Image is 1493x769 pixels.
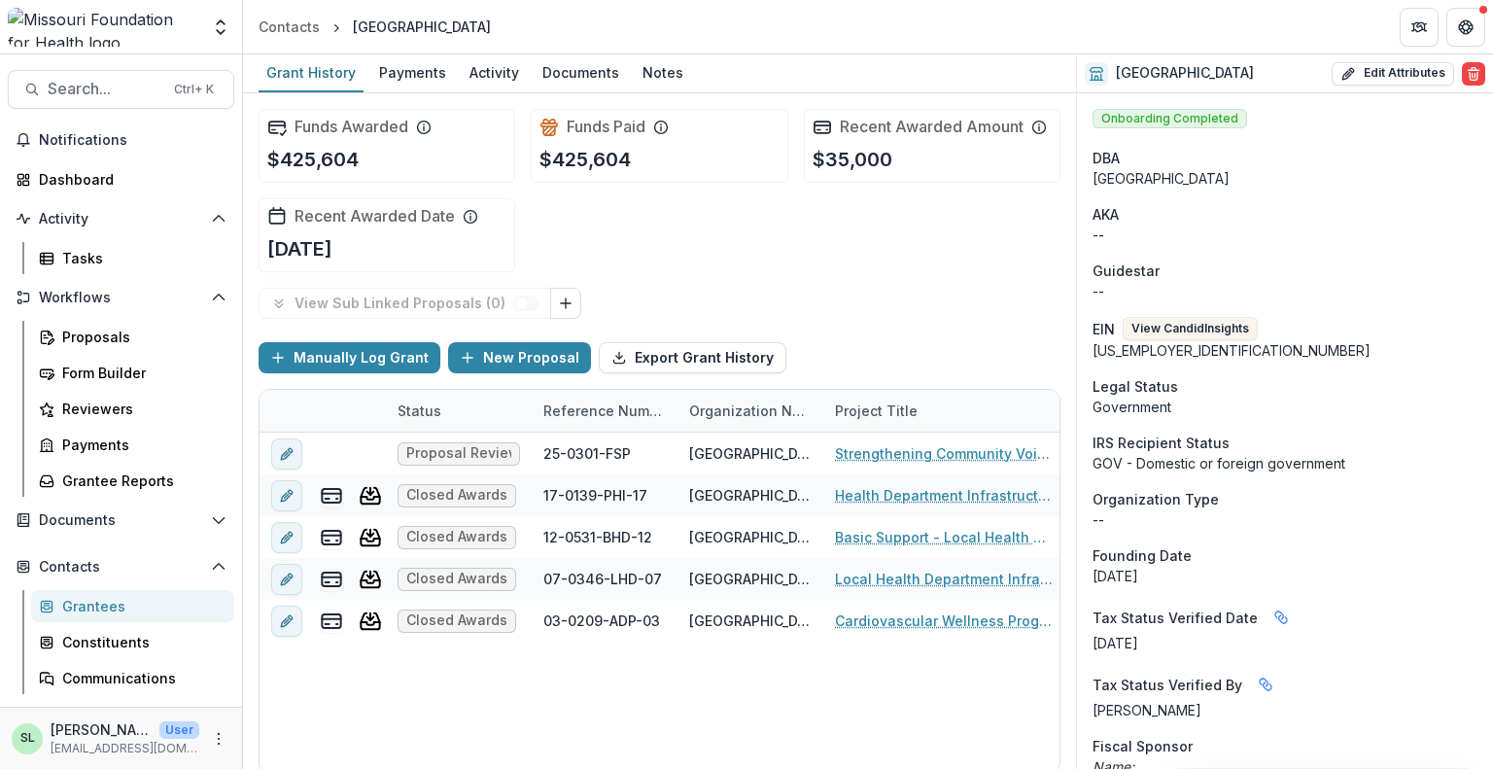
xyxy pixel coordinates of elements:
[386,390,532,432] div: Status
[31,465,234,497] a: Grantee Reports
[259,17,320,37] div: Contacts
[835,569,1055,589] a: Local Health Department Infrastructure Enhancement
[550,288,581,319] button: Link Grants
[39,132,226,149] span: Notifications
[62,327,219,347] div: Proposals
[295,118,408,136] h2: Funds Awarded
[31,429,234,461] a: Payments
[677,390,823,432] div: Organization Name
[295,296,513,312] p: View Sub Linked Proposals ( 0 )
[1266,602,1297,633] button: Linked binding
[1093,168,1477,189] div: [GEOGRAPHIC_DATA]
[840,118,1024,136] h2: Recent Awarded Amount
[159,721,199,739] p: User
[320,568,343,591] button: view-payments
[823,390,1066,432] div: Project Title
[353,17,491,37] div: [GEOGRAPHIC_DATA]
[259,342,440,373] button: Manually Log Grant
[31,590,234,622] a: Grantees
[1093,225,1477,245] p: --
[39,169,219,190] div: Dashboard
[539,145,631,174] p: $425,604
[1093,633,1477,653] p: [DATE]
[835,485,1055,506] a: Health Department Infrastructure
[835,443,1055,464] a: Strengthening Community Voices: CASPER Data to Action on Mental Health and Firearm Safety
[39,559,203,576] span: Contacts
[267,145,359,174] p: $425,604
[1093,319,1115,339] p: EIN
[689,569,812,589] div: [GEOGRAPHIC_DATA]
[1093,700,1477,720] p: [PERSON_NAME]
[271,606,302,637] button: edit
[31,393,234,425] a: Reviewers
[51,740,199,757] p: [EMAIL_ADDRESS][DOMAIN_NAME]
[1093,261,1160,281] span: Guidestar
[448,342,591,373] button: New Proposal
[532,401,677,421] div: Reference Number
[1093,397,1477,417] div: Government
[207,8,234,47] button: Open entity switcher
[1123,317,1258,340] button: View CandidInsights
[8,8,199,47] img: Missouri Foundation for Health logo
[62,471,219,491] div: Grantee Reports
[543,443,631,464] div: 25-0301-FSP
[1093,109,1247,128] span: Onboarding Completed
[1093,566,1477,586] div: [DATE]
[1093,148,1120,168] span: DBA
[823,401,929,421] div: Project Title
[386,401,453,421] div: Status
[677,401,823,421] div: Organization Name
[689,527,812,547] div: [GEOGRAPHIC_DATA]
[271,522,302,553] button: edit
[1093,736,1193,756] span: Fiscal Sponsor
[543,611,660,631] div: 03-0209-ADP-03
[62,596,219,616] div: Grantees
[543,527,652,547] div: 12-0531-BHD-12
[1116,65,1254,82] h2: [GEOGRAPHIC_DATA]
[39,290,203,306] span: Workflows
[62,363,219,383] div: Form Builder
[8,203,234,234] button: Open Activity
[462,54,527,92] a: Activity
[51,719,152,740] p: [PERSON_NAME]
[1093,340,1477,361] div: [US_EMPLOYER_IDENTIFICATION_NUMBER]
[689,611,812,631] div: [GEOGRAPHIC_DATA]
[535,54,627,92] a: Documents
[371,58,454,87] div: Payments
[599,342,786,373] button: Export Grant History
[567,118,645,136] h2: Funds Paid
[31,242,234,274] a: Tasks
[271,564,302,595] button: edit
[1093,433,1230,453] span: IRS Recipient Status
[635,54,691,92] a: Notes
[406,612,507,629] span: Closed Awards
[62,248,219,268] div: Tasks
[1446,8,1485,47] button: Get Help
[295,207,455,226] h2: Recent Awarded Date
[371,54,454,92] a: Payments
[835,611,1055,631] a: Cardiovascular Wellness Program
[689,443,812,464] div: [GEOGRAPHIC_DATA]
[31,321,234,353] a: Proposals
[8,551,234,582] button: Open Contacts
[1093,376,1178,397] span: Legal Status
[532,390,677,432] div: Reference Number
[31,626,234,658] a: Constituents
[62,435,219,455] div: Payments
[813,145,892,174] p: $35,000
[62,668,219,688] div: Communications
[543,485,647,506] div: 17-0139-PHI-17
[1462,62,1485,86] button: Delete
[39,211,203,227] span: Activity
[1400,8,1439,47] button: Partners
[543,569,662,589] div: 07-0346-LHD-07
[320,484,343,507] button: view-payments
[406,529,507,545] span: Closed Awards
[207,727,230,751] button: More
[1093,675,1242,695] span: Tax Status Verified By
[8,282,234,313] button: Open Workflows
[31,662,234,694] a: Communications
[406,571,507,587] span: Closed Awards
